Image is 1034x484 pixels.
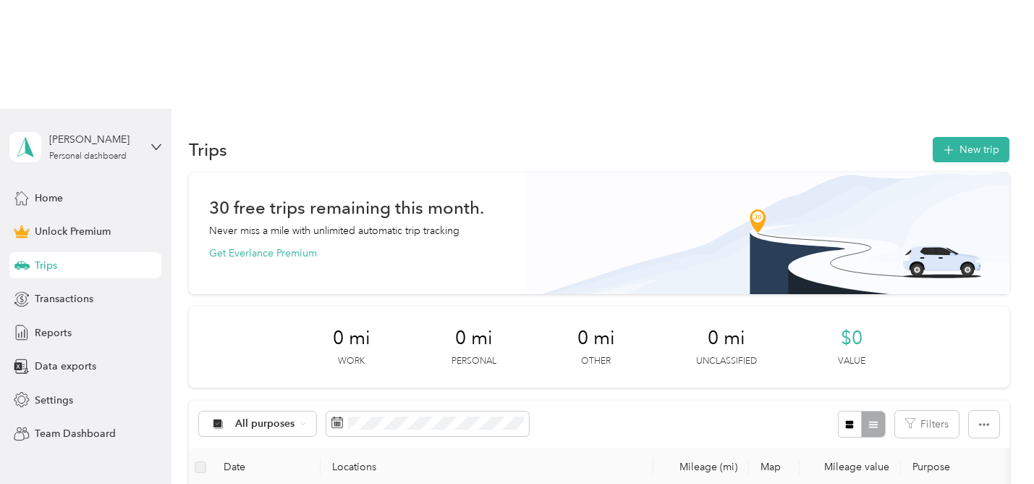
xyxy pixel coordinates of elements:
div: Personal dashboard [49,152,127,161]
span: $0 [841,327,863,350]
span: All purposes [235,419,295,429]
span: 0 mi [577,327,615,350]
span: Transactions [35,291,93,306]
span: 0 mi [333,327,370,350]
span: Trips [35,258,57,273]
span: Home [35,191,63,206]
p: Other [581,355,611,368]
span: Unlock Premium [35,224,111,239]
button: Filters [895,411,959,438]
p: Work [338,355,365,368]
iframe: Everlance-gr Chat Button Frame [953,403,1034,484]
p: Unclassified [696,355,757,368]
span: 0 mi [708,327,745,350]
span: Settings [35,393,73,408]
h1: Trips [189,142,227,157]
button: New trip [933,137,1009,162]
p: Never miss a mile with unlimited automatic trip tracking [209,223,459,238]
button: Get Everlance Premium [209,246,317,261]
p: Personal [452,355,496,368]
p: Value [838,355,865,368]
img: Banner [525,172,1009,294]
span: 0 mi [455,327,493,350]
span: Team Dashboard [35,426,116,441]
div: [PERSON_NAME] [49,132,140,147]
span: Reports [35,325,72,341]
span: Data exports [35,359,96,374]
h1: 30 free trips remaining this month. [209,200,484,215]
